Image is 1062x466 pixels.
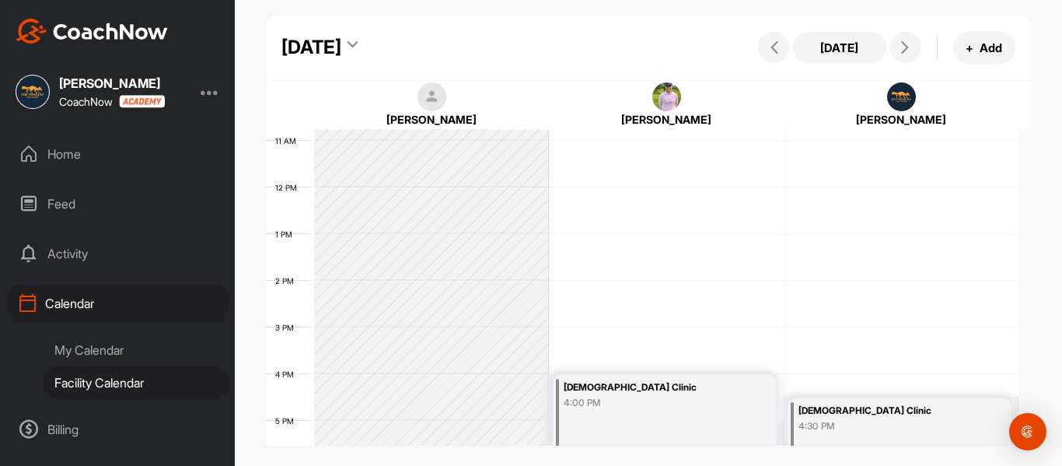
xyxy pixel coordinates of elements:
div: 12 PM [266,183,313,192]
div: 2 PM [266,276,309,286]
div: Home [9,135,228,173]
div: Billing [9,410,228,449]
div: My Calendar [44,334,228,366]
div: 11 AM [266,136,312,145]
div: 1 PM [266,229,308,239]
button: [DATE] [793,32,886,63]
img: CoachNow acadmey [119,95,165,108]
div: Open Intercom Messenger [1009,413,1046,450]
div: Feed [9,184,228,223]
span: + [966,40,973,56]
img: square_default-ef6cabf814de5a2bf16c804365e32c732080f9872bdf737d349900a9daf73cf9.png [417,82,447,112]
img: square_b2738477c0a3829f566157fbbfdc69c0.jpg [652,82,682,112]
div: CoachNow [59,95,165,108]
div: 4:00 PM [564,396,737,410]
div: 4 PM [266,370,309,379]
img: CoachNow [16,19,168,44]
div: 5 PM [266,416,309,426]
div: 3 PM [266,323,309,332]
div: Activity [9,234,228,273]
div: [PERSON_NAME] [335,111,529,128]
div: 4:30 PM [798,419,972,433]
div: [DEMOGRAPHIC_DATA] Clinic [798,402,972,420]
img: square_89b855bba61672da963d5bb7b15bcdba.jpg [887,82,917,112]
div: [PERSON_NAME] [59,77,165,89]
div: [DEMOGRAPHIC_DATA] Clinic [564,379,737,397]
img: square_89b855bba61672da963d5bb7b15bcdba.jpg [16,75,50,109]
button: +Add [953,31,1015,65]
div: Facility Calendar [44,366,228,399]
div: [PERSON_NAME] [805,111,999,128]
div: Calendar [9,284,228,323]
div: [PERSON_NAME] [570,111,764,128]
div: [DATE] [281,33,341,61]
